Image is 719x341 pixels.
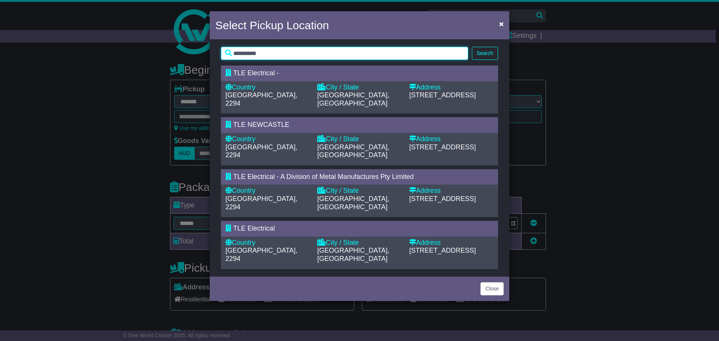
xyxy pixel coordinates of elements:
[409,195,476,203] span: [STREET_ADDRESS]
[225,247,297,262] span: [GEOGRAPHIC_DATA], 2294
[225,135,310,143] div: Country
[409,83,494,92] div: Address
[317,187,401,195] div: City / State
[495,16,507,31] button: Close
[409,135,494,143] div: Address
[317,195,389,211] span: [GEOGRAPHIC_DATA], [GEOGRAPHIC_DATA]
[225,83,310,92] div: Country
[409,239,494,247] div: Address
[225,195,297,211] span: [GEOGRAPHIC_DATA], 2294
[225,143,297,159] span: [GEOGRAPHIC_DATA], 2294
[409,187,494,195] div: Address
[225,187,310,195] div: Country
[317,247,389,262] span: [GEOGRAPHIC_DATA], [GEOGRAPHIC_DATA]
[317,239,401,247] div: City / State
[480,282,504,295] button: Close
[409,91,476,99] span: [STREET_ADDRESS]
[317,83,401,92] div: City / State
[233,225,275,232] span: TLE Electrical
[499,19,504,28] span: ×
[409,143,476,151] span: [STREET_ADDRESS]
[233,121,289,128] span: TLE NEWCASTLE
[409,247,476,254] span: [STREET_ADDRESS]
[317,135,401,143] div: City / State
[472,47,498,60] button: Search
[225,239,310,247] div: Country
[317,143,389,159] span: [GEOGRAPHIC_DATA], [GEOGRAPHIC_DATA]
[317,91,389,107] span: [GEOGRAPHIC_DATA], [GEOGRAPHIC_DATA]
[215,17,329,34] h4: Select Pickup Location
[233,173,414,180] span: TLE Electrical - A Division of Metal Manufactures Pty Limited
[233,69,279,77] span: TLE Electrical -
[225,91,297,107] span: [GEOGRAPHIC_DATA], 2294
